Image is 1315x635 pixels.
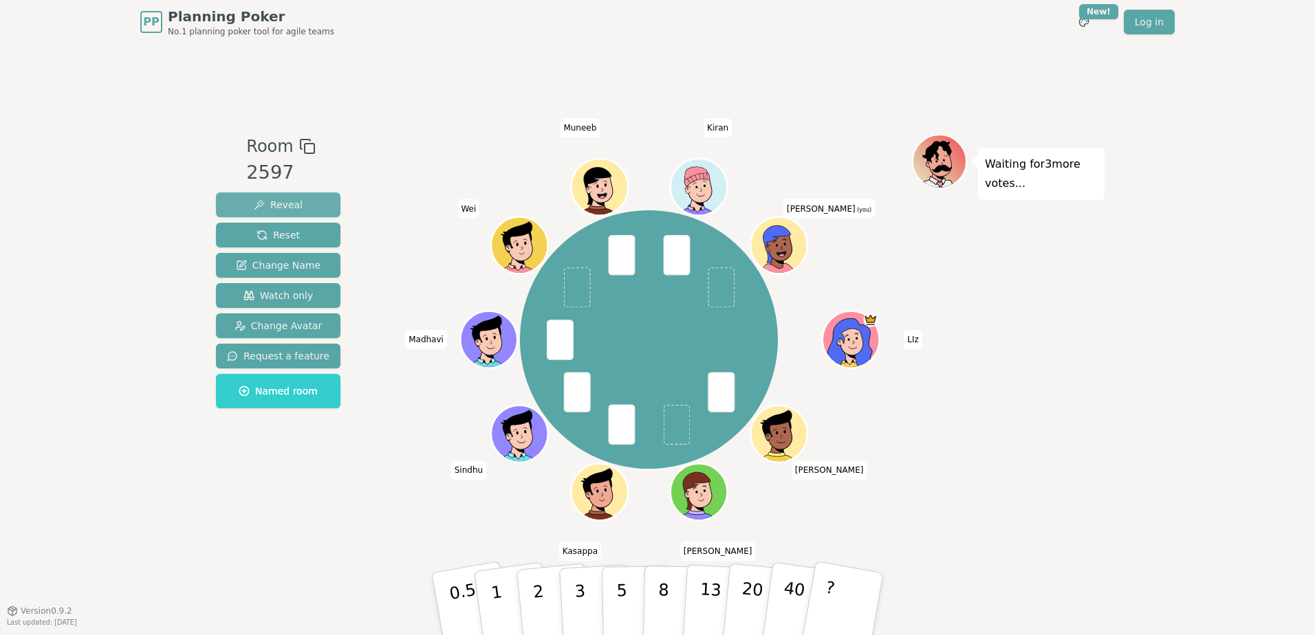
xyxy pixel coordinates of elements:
span: Click to change your name [560,118,600,137]
button: Reset [216,223,340,247]
div: 2597 [246,159,315,187]
span: (you) [856,207,872,213]
a: PPPlanning PokerNo.1 planning poker tool for agile teams [140,7,334,37]
span: Watch only [243,289,314,302]
span: Planning Poker [168,7,334,26]
button: Reveal [216,192,340,217]
button: Change Name [216,253,340,278]
button: Named room [216,374,340,408]
span: Named room [239,384,318,398]
span: Reset [257,228,300,242]
a: Log in [1124,10,1175,34]
span: Click to change your name [792,460,867,480]
button: Watch only [216,283,340,308]
span: No.1 planning poker tool for agile teams [168,26,334,37]
span: Request a feature [227,349,329,363]
button: Version0.9.2 [7,605,72,616]
span: Click to change your name [783,199,875,219]
span: Last updated: [DATE] [7,619,77,626]
p: Waiting for 3 more votes... [985,155,1098,193]
button: Request a feature [216,344,340,368]
button: New! [1072,10,1096,34]
span: Change Name [236,258,320,272]
span: Room [246,134,293,159]
span: Click to change your name [680,542,756,561]
span: Click to change your name [559,542,601,561]
span: Reveal [254,198,303,212]
span: Click to change your name [904,330,922,349]
button: Change Avatar [216,313,340,338]
span: Click to change your name [457,199,479,219]
span: Click to change your name [451,460,486,480]
button: Click to change your avatar [752,219,805,272]
span: Change Avatar [235,319,323,333]
span: Click to change your name [704,118,732,137]
span: Version 0.9.2 [21,605,72,616]
span: PP [143,14,159,30]
div: New! [1079,4,1118,19]
span: Click to change your name [405,330,447,349]
span: LIz is the host [863,313,878,327]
